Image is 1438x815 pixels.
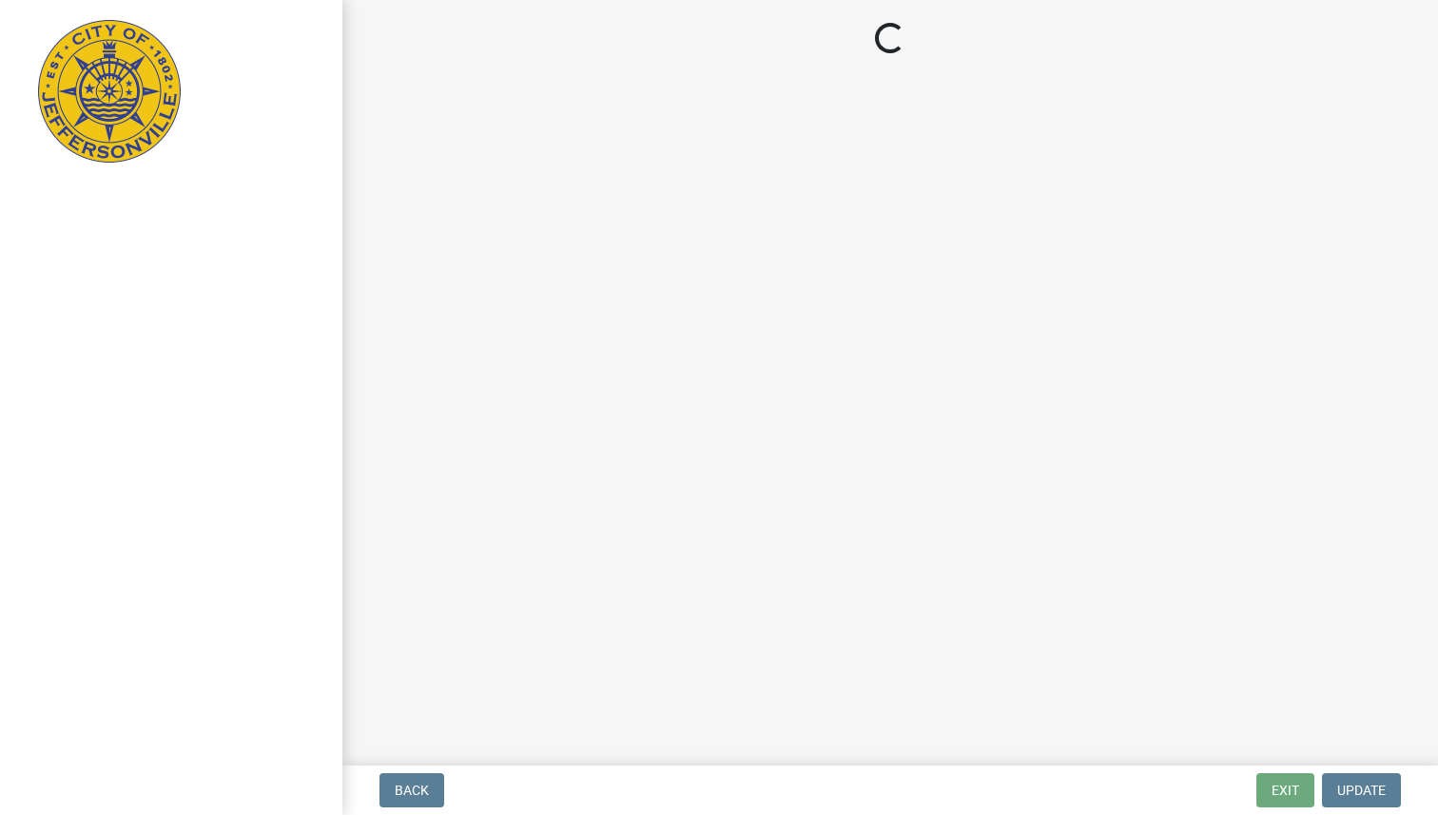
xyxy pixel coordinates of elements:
span: Back [395,783,429,798]
button: Exit [1256,773,1314,807]
span: Update [1337,783,1386,798]
button: Update [1322,773,1401,807]
img: City of Jeffersonville, Indiana [38,20,181,163]
button: Back [379,773,444,807]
